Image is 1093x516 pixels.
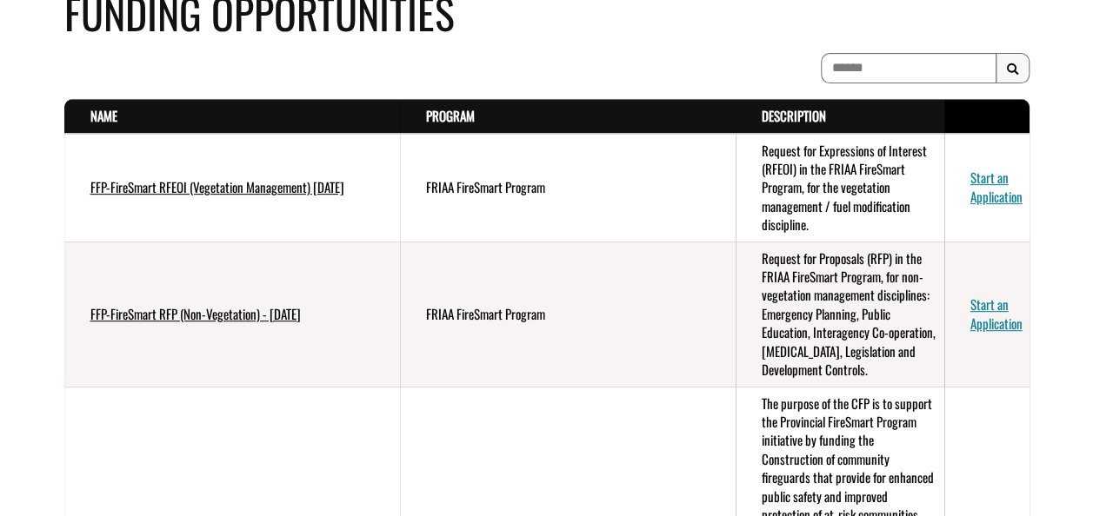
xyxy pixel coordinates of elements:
a: FFP-FireSmart RFP (Non-Vegetation) - [DATE] [90,304,301,323]
a: FFP-FireSmart RFEOI (Vegetation Management) [DATE] [90,177,344,196]
td: FRIAA FireSmart Program [400,134,736,242]
button: Search Results [996,53,1030,84]
td: FFP-FireSmart RFP (Non-Vegetation) - July 2025 [64,241,400,387]
td: Request for Expressions of Interest (RFEOI) in the FRIAA FireSmart Program, for the vegetation ma... [736,134,944,242]
td: FRIAA FireSmart Program [400,241,736,387]
td: Request for Proposals (RFP) in the FRIAA FireSmart Program, for non-vegetation management discipl... [736,241,944,387]
td: FFP-FireSmart RFEOI (Vegetation Management) July 2025 [64,134,400,242]
a: Name [90,106,117,125]
a: Description [762,106,826,125]
a: Start an Application [970,168,1023,205]
input: To search on partial text, use the asterisk (*) wildcard character. [821,53,996,83]
a: Start an Application [970,294,1023,332]
a: Program [426,106,475,125]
